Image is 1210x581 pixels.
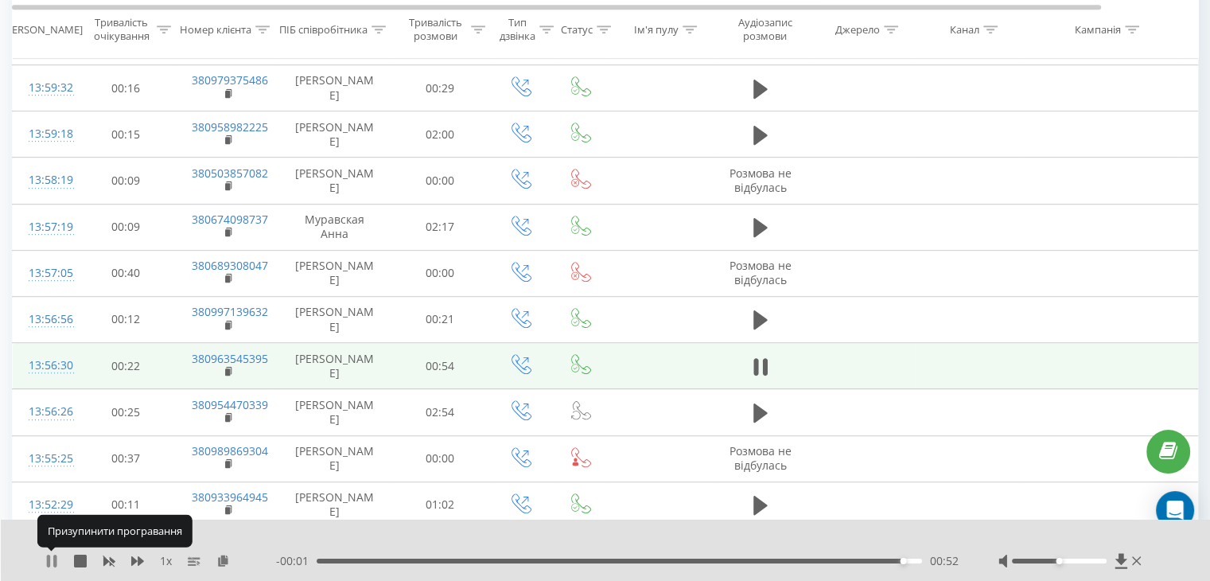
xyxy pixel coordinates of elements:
td: 00:00 [391,158,490,204]
div: ПІБ співробітника [279,23,368,37]
td: 00:15 [76,111,176,158]
td: 02:54 [391,389,490,435]
td: 00:22 [76,343,176,389]
div: 13:57:05 [29,258,60,289]
td: [PERSON_NAME] [279,158,391,204]
div: 13:52:29 [29,489,60,521]
td: [PERSON_NAME] [279,296,391,342]
span: - 00:01 [276,553,317,569]
span: Розмова не відбулась [730,258,792,287]
td: [PERSON_NAME] [279,65,391,111]
td: 00:37 [76,435,176,482]
a: 380989869304 [192,443,268,458]
div: Ім'я пулу [634,23,679,37]
div: 13:59:32 [29,72,60,103]
span: Розмова не відбулась [730,166,792,195]
td: [PERSON_NAME] [279,343,391,389]
div: 13:56:26 [29,396,60,427]
a: 380979375486 [192,72,268,88]
div: 13:56:30 [29,350,60,381]
td: 00:16 [76,65,176,111]
td: 00:12 [76,296,176,342]
div: Номер клієнта [180,23,251,37]
td: 00:29 [391,65,490,111]
td: 00:00 [391,250,490,296]
div: 13:55:25 [29,443,60,474]
span: 1 x [160,553,172,569]
div: 13:58:19 [29,165,60,196]
td: 00:09 [76,158,176,204]
div: Open Intercom Messenger [1156,491,1194,529]
span: 00:52 [930,553,959,569]
td: [PERSON_NAME] [279,482,391,528]
div: 13:59:18 [29,119,60,150]
td: 01:02 [391,482,490,528]
td: 02:00 [391,111,490,158]
td: [PERSON_NAME] [279,111,391,158]
div: Тривалість очікування [90,17,153,44]
div: 13:57:19 [29,212,60,243]
a: 380933964945 [192,489,268,505]
div: Accessibility label [900,558,906,564]
td: [PERSON_NAME] [279,389,391,435]
td: [PERSON_NAME] [279,250,391,296]
div: 13:56:56 [29,304,60,335]
a: 380963545395 [192,351,268,366]
td: Муравская Анна [279,204,391,250]
div: Accessibility label [1056,558,1062,564]
td: 00:00 [391,435,490,482]
div: Аудіозапис розмови [726,17,803,44]
a: 380997139632 [192,304,268,319]
div: Кампанія [1075,23,1121,37]
div: [PERSON_NAME] [2,23,83,37]
a: 380674098737 [192,212,268,227]
td: 00:21 [391,296,490,342]
span: Розмова не відбулась [730,443,792,473]
div: Джерело [835,23,880,37]
td: 00:40 [76,250,176,296]
div: Тривалість розмови [404,17,467,44]
td: [PERSON_NAME] [279,435,391,482]
td: 00:54 [391,343,490,389]
td: 00:25 [76,389,176,435]
td: 00:09 [76,204,176,250]
td: 00:11 [76,482,176,528]
div: Канал [950,23,979,37]
a: 380689308047 [192,258,268,273]
a: 380954470339 [192,397,268,412]
td: 02:17 [391,204,490,250]
div: Статус [561,23,593,37]
div: Тип дзвінка [500,17,535,44]
a: 380503857082 [192,166,268,181]
div: Призупинити програвання [37,515,193,547]
a: 380958982225 [192,119,268,135]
